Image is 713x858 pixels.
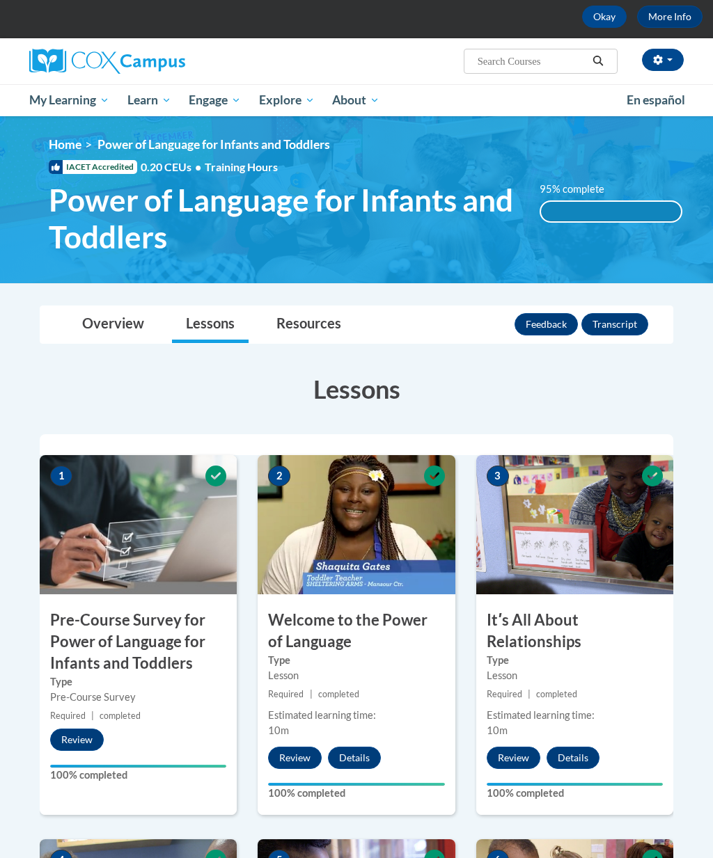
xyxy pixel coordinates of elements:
a: More Info [637,6,703,28]
span: Explore [259,92,315,109]
span: completed [318,689,359,699]
h3: Pre-Course Survey for Power of Language for Infants and Toddlers [40,610,237,674]
button: Okay [582,6,627,28]
span: | [528,689,531,699]
span: IACET Accredited [49,160,137,174]
h3: Lessons [40,372,673,406]
label: 100% completed [50,768,226,783]
button: Transcript [581,313,648,335]
span: Learn [127,92,171,109]
div: Main menu [19,84,694,116]
div: Lesson [487,668,663,683]
img: Course Image [476,455,673,594]
button: Details [328,747,381,769]
span: Power of Language for Infants and Toddlers [49,182,519,255]
img: Course Image [258,455,455,594]
label: Type [50,674,226,690]
span: Required [50,710,86,721]
img: Course Image [40,455,237,594]
div: Your progress [487,783,663,786]
img: Cox Campus [29,49,185,74]
a: En español [618,86,694,115]
span: Required [487,689,522,699]
span: 0.20 CEUs [141,159,205,175]
div: Pre-Course Survey [50,690,226,705]
div: Estimated learning time: [268,708,444,723]
span: 1 [50,466,72,486]
a: My Learning [20,84,118,116]
label: 100% completed [268,786,444,801]
a: Cox Campus [29,49,233,74]
h3: Itʹs All About Relationships [476,610,673,653]
button: Feedback [515,313,578,335]
button: Account Settings [642,49,684,71]
a: Lessons [172,306,249,343]
span: 10m [487,724,508,736]
span: completed [536,689,577,699]
a: About [324,84,389,116]
button: Search [588,53,609,70]
div: Estimated learning time: [487,708,663,723]
button: Review [487,747,540,769]
div: 100% [541,202,681,221]
span: En español [627,93,685,107]
span: | [310,689,313,699]
span: 3 [487,466,509,486]
button: Review [50,729,104,751]
a: Overview [68,306,158,343]
div: Your progress [50,765,226,768]
a: Engage [180,84,250,116]
input: Search Courses [476,53,588,70]
span: Training Hours [205,160,278,173]
div: Your progress [268,783,444,786]
span: completed [100,710,141,721]
span: 2 [268,466,290,486]
span: Required [268,689,304,699]
div: Lesson [268,668,444,683]
button: Review [268,747,322,769]
span: Power of Language for Infants and Toddlers [97,137,330,152]
a: Resources [263,306,355,343]
span: My Learning [29,92,109,109]
span: 10m [268,724,289,736]
span: • [195,160,201,173]
a: Explore [250,84,324,116]
span: Engage [189,92,241,109]
label: 100% completed [487,786,663,801]
a: Home [49,137,81,152]
label: Type [268,653,444,668]
label: Type [487,653,663,668]
a: Learn [118,84,180,116]
span: | [91,710,94,721]
button: Details [547,747,600,769]
span: About [332,92,379,109]
h3: Welcome to the Power of Language [258,610,455,653]
label: 95% complete [540,182,620,197]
